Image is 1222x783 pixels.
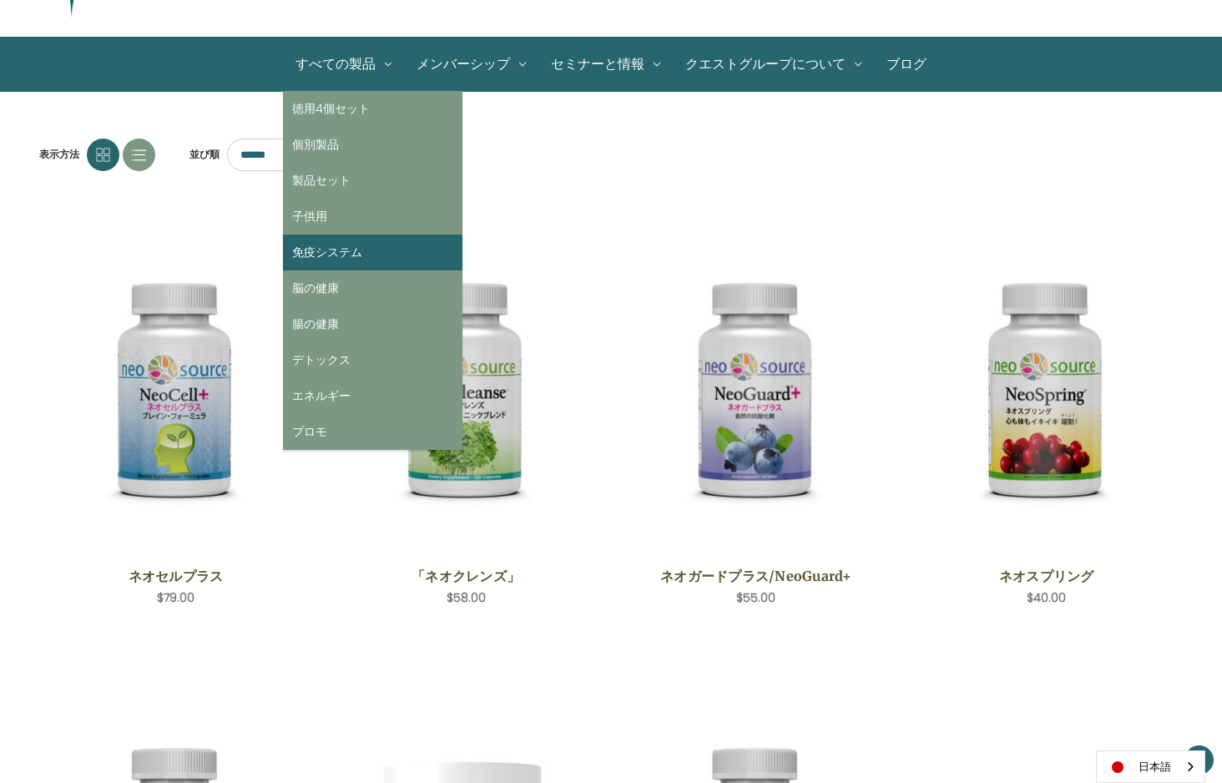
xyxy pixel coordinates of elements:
a: ネオセルプラス [61,566,290,586]
img: ネオスプリング [922,267,1170,515]
a: All Products [283,38,404,91]
a: NeoCell Plus,$79.00 [52,228,300,554]
a: ネオガードプラス/NeoGuard+ [641,566,871,586]
a: NeoGuard Plus,$55.00 [633,228,881,554]
a: 脳の健康 [283,270,462,306]
span: $58.00 [447,589,486,606]
a: エネルギー [283,378,462,414]
img: 「ネオクレンズ」 [342,267,590,515]
a: 日本語 [1097,751,1204,782]
a: 免疫システム [283,235,462,270]
span: $55.00 [736,589,775,606]
a: セミナーと情報 [538,38,673,91]
span: 表示方法 [39,147,79,162]
a: メンバーシップ [404,38,538,91]
a: クエストグループについて [673,38,874,91]
a: ブログ [874,38,939,91]
span: $40.00 [1027,589,1066,606]
span: $79.00 [157,589,194,606]
a: 子供用 [283,199,462,235]
a: NeoSpring,$40.00 [922,228,1170,554]
a: 「ネオクレンズ」 [351,566,581,586]
label: 並び順 [180,142,220,167]
a: 個別製品 [283,127,462,163]
a: 製品セット [283,163,462,199]
a: プロモ [283,414,462,450]
a: NeoCleanse,$58.00 [342,228,590,554]
a: デトックス [283,342,462,378]
aside: Language selected: 日本語 [1096,750,1205,783]
a: 徳用4個セット [283,91,462,127]
img: ネオガードプラス/NeoGuard+ [633,267,881,515]
div: Language [1096,750,1205,783]
img: ネオセルプラス [52,267,300,515]
a: ネオスプリング [932,566,1161,586]
a: 腸の健康 [283,306,462,342]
